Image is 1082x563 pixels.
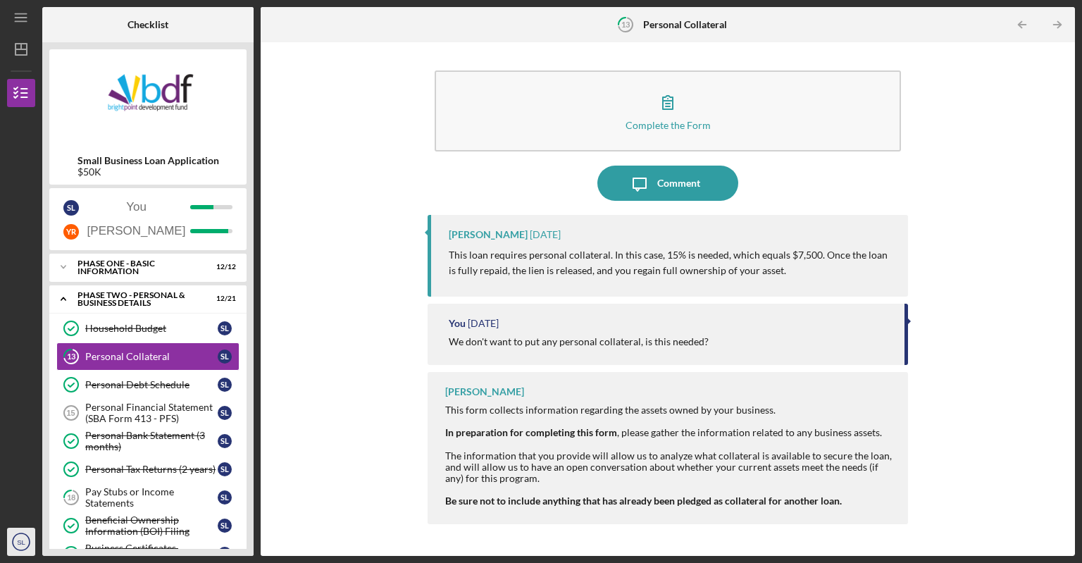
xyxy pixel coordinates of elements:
div: 12 / 21 [211,295,236,303]
div: S L [63,200,79,216]
text: SL [17,538,25,546]
button: SL [7,528,35,556]
div: You [449,318,466,329]
div: Personal Financial Statement (SBA Form 413 - PFS) [85,402,218,424]
tspan: 13 [67,352,75,361]
b: Personal Collateral [643,19,727,30]
a: 18Pay Stubs or Income StatementsSL [56,483,240,512]
time: 2025-09-03 13:14 [468,318,499,329]
div: $50K [77,166,219,178]
div: S L [218,349,232,364]
div: S L [218,434,232,448]
a: Personal Debt ScheduleSL [56,371,240,399]
div: Personal Bank Statement (3 months) [85,430,218,452]
div: Household Budget [85,323,218,334]
a: Household BudgetSL [56,314,240,342]
div: S L [218,490,232,505]
div: This form collects information regarding the assets owned by your business. , please gather the i... [445,404,894,484]
div: S L [218,547,232,561]
a: 13Personal CollateralSL [56,342,240,371]
tspan: 15 [66,409,75,417]
a: 15Personal Financial Statement (SBA Form 413 - PFS)SL [56,399,240,427]
div: S L [218,321,232,335]
div: PHASE TWO - PERSONAL & BUSINESS DETAILS [77,291,201,307]
strong: In preparation for completing this form [445,426,617,438]
div: [PERSON_NAME] [445,386,524,397]
div: Y R [63,224,79,240]
div: Pay Stubs or Income Statements [85,486,218,509]
a: Beneficial Ownership Information (BOI) FilingSL [56,512,240,540]
div: S L [218,519,232,533]
button: Complete the Form [435,70,901,151]
div: Complete the Form [626,120,711,130]
a: Personal Bank Statement (3 months)SL [56,427,240,455]
p: This loan requires personal collateral. In this case, 15% is needed, which equals $7,500. Once th... [449,247,894,279]
div: Personal Tax Returns (2 years) [85,464,218,475]
div: Comment [657,166,700,201]
a: Personal Tax Returns (2 years)SL [56,455,240,483]
tspan: 18 [67,493,75,502]
time: 2025-09-04 16:24 [530,229,561,240]
img: Product logo [49,56,247,141]
b: Checklist [128,19,168,30]
div: Beneficial Ownership Information (BOI) Filing [85,514,218,537]
div: S L [218,378,232,392]
button: Comment [597,166,738,201]
strong: Be sure not to include anything that has already been pledged as collateral for another loan. [445,495,842,507]
div: 12 / 12 [211,263,236,271]
div: Personal Collateral [85,351,218,362]
b: Small Business Loan Application [77,155,219,166]
div: Personal Debt Schedule [85,379,218,390]
div: S L [218,462,232,476]
tspan: 13 [621,20,630,29]
div: We don't want to put any personal collateral, is this needed? [449,336,709,347]
div: S L [218,406,232,420]
div: Phase One - Basic Information [77,259,201,276]
div: [PERSON_NAME] [449,229,528,240]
